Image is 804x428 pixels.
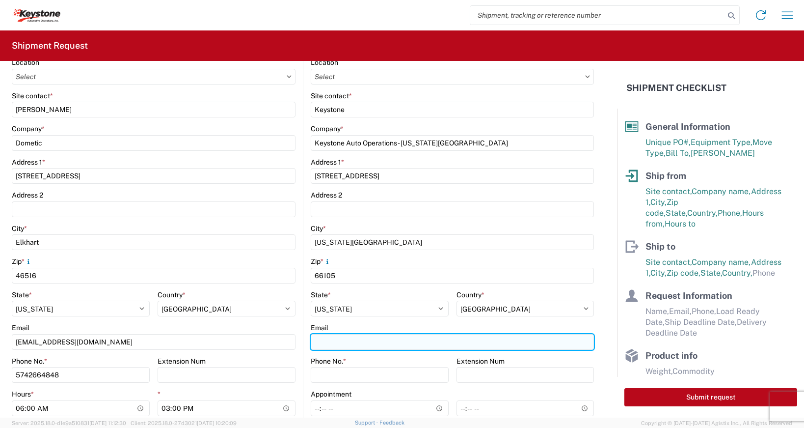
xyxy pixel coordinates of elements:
span: Copyright © [DATE]-[DATE] Agistix Inc., All Rights Reserved [641,419,792,428]
span: Weight, [645,367,672,376]
a: Feedback [379,420,404,426]
h2: Shipment Checklist [626,82,726,94]
label: Email [12,323,29,332]
span: Ship Deadline Date, [665,317,737,327]
label: Country [158,290,186,299]
input: Select [12,69,295,85]
label: State [12,290,32,299]
label: Address 1 [311,158,344,167]
label: Company [311,124,344,133]
span: Company name, [692,257,751,267]
h2: Shipment Request [12,40,88,52]
span: Product info [645,350,697,361]
label: State [311,290,331,299]
span: Email, [669,307,692,316]
span: Company name, [692,187,751,196]
label: Extension Num [158,357,206,366]
a: Support [355,420,379,426]
label: Location [12,58,39,67]
button: Submit request [624,388,797,406]
label: Address 2 [311,191,342,200]
label: Email [311,323,328,332]
input: Select [311,69,594,85]
label: Hours [12,390,34,399]
span: Country, [722,268,752,278]
label: Extension Num [456,357,505,366]
span: Hours to [665,219,696,228]
span: [PERSON_NAME] [691,148,755,158]
label: Site contact [311,91,352,100]
span: Zip code, [667,268,700,278]
span: State, [700,268,722,278]
span: Client: 2025.18.0-27d3021 [131,420,237,426]
label: Country [456,290,484,299]
label: Zip [12,257,32,266]
span: Name, [645,307,669,316]
span: General Information [645,121,730,132]
input: Shipment, tracking or reference number [470,6,724,25]
span: Site contact, [645,187,692,196]
span: Commodity [672,367,715,376]
span: [DATE] 11:12:30 [89,420,126,426]
span: Ship from [645,171,686,181]
span: Request Information [645,290,732,301]
label: Company [12,124,45,133]
label: Address 2 [12,191,43,200]
label: Phone No. [311,357,346,366]
label: Location [311,58,338,67]
span: Ship to [645,241,675,252]
span: Phone, [718,208,742,218]
span: Bill To, [666,148,691,158]
span: State, [666,208,687,218]
label: Site contact [12,91,53,100]
span: Unique PO#, [645,138,691,147]
label: City [311,224,326,233]
span: City, [650,268,667,278]
label: Appointment [311,390,351,399]
span: Phone [752,268,775,278]
span: Equipment Type, [691,138,752,147]
label: Phone No. [12,357,47,366]
span: City, [650,198,667,207]
span: Server: 2025.18.0-d1e9a510831 [12,420,126,426]
span: Country, [687,208,718,218]
label: Address 1 [12,158,45,167]
label: Zip [311,257,331,266]
label: City [12,224,27,233]
span: Site contact, [645,257,692,267]
span: Phone, [692,307,716,316]
span: [DATE] 10:20:09 [197,420,237,426]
